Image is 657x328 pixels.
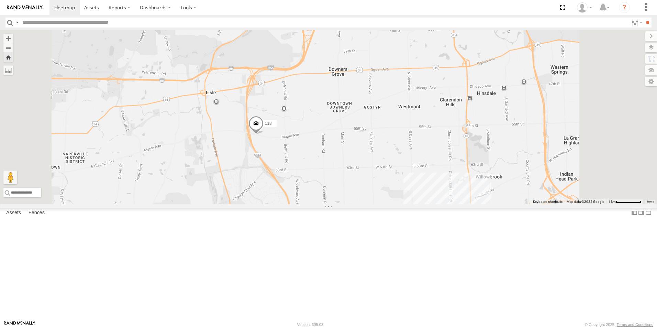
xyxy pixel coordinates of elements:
a: Visit our Website [4,321,35,328]
div: Ed Pruneda [575,2,594,13]
span: 1 km [608,200,616,204]
button: Zoom out [3,43,13,53]
label: Search Filter Options [629,18,644,28]
button: Zoom Home [3,53,13,62]
img: rand-logo.svg [7,5,43,10]
label: Fences [25,208,48,218]
label: Dock Summary Table to the Right [638,208,645,218]
label: Search Query [14,18,20,28]
a: Terms and Conditions [617,322,653,327]
button: Drag Pegman onto the map to open Street View [3,171,17,184]
label: Hide Summary Table [645,208,652,218]
label: Map Settings [645,77,657,86]
button: Map Scale: 1 km per 70 pixels [606,199,643,204]
span: 118 [265,121,272,126]
span: Map data ©2025 Google [567,200,604,204]
div: Version: 305.03 [297,322,323,327]
label: Assets [3,208,24,218]
button: Keyboard shortcuts [533,199,563,204]
button: Zoom in [3,34,13,43]
label: Measure [3,65,13,75]
div: © Copyright 2025 - [585,322,653,327]
i: ? [619,2,630,13]
a: Terms [647,200,654,203]
label: Dock Summary Table to the Left [631,208,638,218]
